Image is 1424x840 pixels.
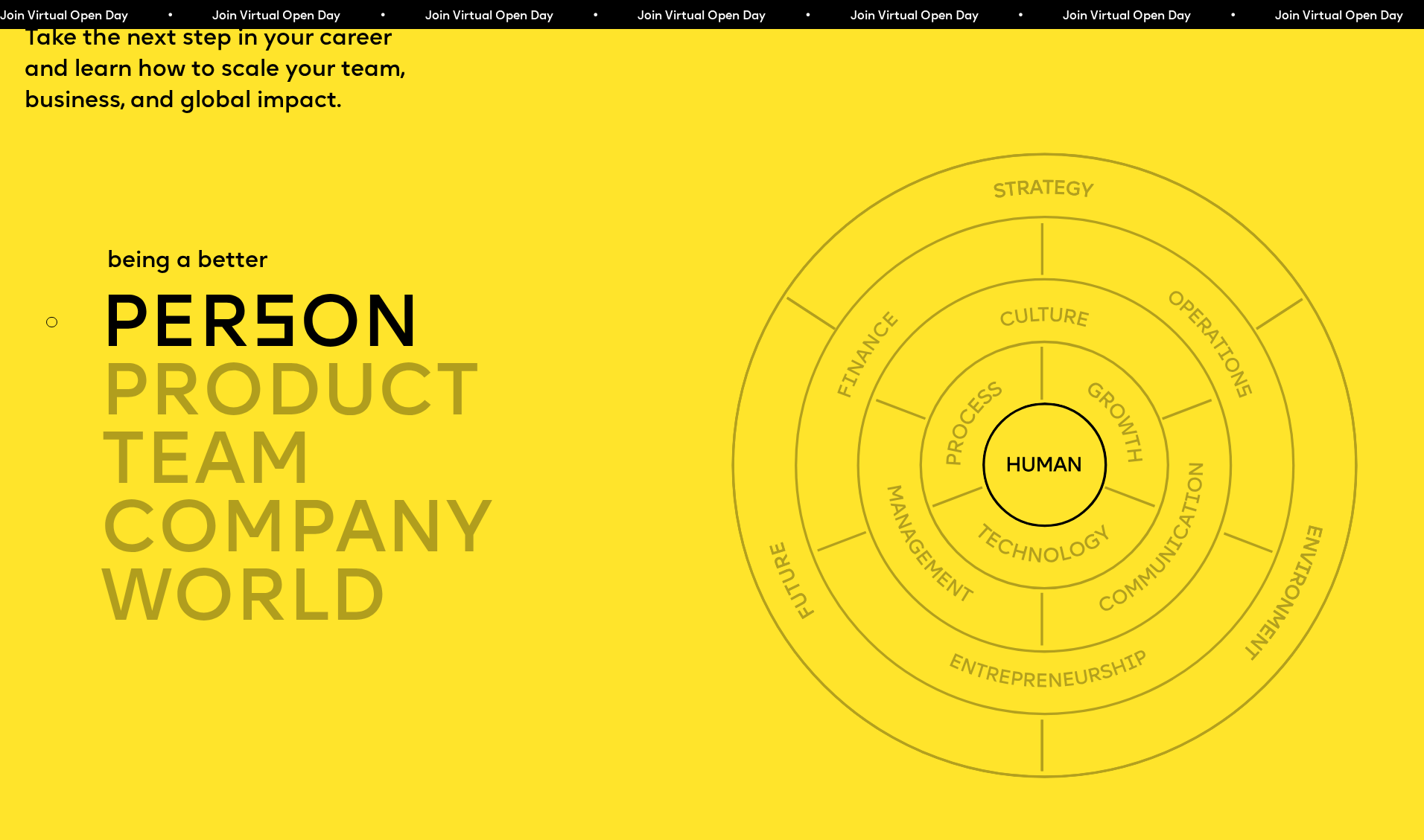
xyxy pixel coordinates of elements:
[251,291,299,365] span: s
[101,289,742,358] div: per on
[101,562,742,631] div: world
[101,426,742,495] div: TEAM
[101,494,742,562] div: company
[592,10,599,22] span: •
[804,10,811,22] span: •
[25,24,466,118] p: Take the next step in your career and learn how to scale your team, business, and global impact.
[107,246,267,278] div: being a better
[167,10,174,22] span: •
[1230,10,1236,22] span: •
[379,10,386,22] span: •
[101,358,742,426] div: product
[1017,10,1024,22] span: •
